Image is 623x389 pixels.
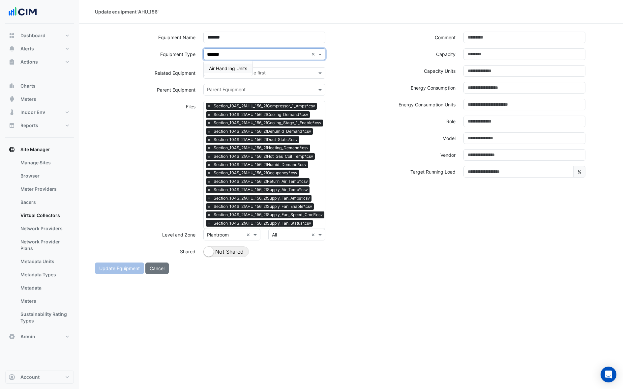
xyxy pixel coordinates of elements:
button: Cancel [145,263,169,274]
app-icon: Dashboard [9,32,15,39]
app-icon: Reports [9,122,15,129]
span: × [206,161,212,168]
span: Section_104S_2fAHU_156_2fReturn_Air_Temp*.csv [212,178,310,185]
span: Section_104S_2fAHU_156_2fSupply_Fan_Status*.csv [212,220,313,227]
a: Browser [15,169,74,182]
a: Network Provider Plans [15,235,74,255]
span: × [206,153,212,160]
button: Site Manager [5,143,74,156]
span: Site Manager [20,146,50,153]
label: Files [186,101,195,112]
span: Section_104S_2fAHU_156_2fDuct_Static*.csv [212,136,299,143]
button: Account [5,371,74,384]
button: Charts [5,79,74,93]
label: Energy Consumption [411,82,456,94]
label: Equipment Type [160,48,195,60]
button: Admin [5,330,74,343]
label: Role [446,116,456,127]
app-icon: Meters [9,96,15,102]
div: Enter a value [203,61,326,67]
span: % [573,166,585,178]
app-icon: Alerts [9,45,15,52]
app-icon: Site Manager [9,146,15,153]
span: × [206,128,212,135]
div: Update equipment 'AHU_156' [95,8,159,15]
span: × [206,170,212,176]
app-icon: Actions [9,59,15,65]
app-ace-select: Select equipment type [203,48,326,60]
span: × [206,178,212,185]
span: Section_104S_2fAHU_156_2fCompressor_1_Amps*.csv [212,103,317,109]
span: Reports [20,122,38,129]
label: Equipment Name [158,32,195,43]
span: Section_104S_2fAHU_156_2fCooling_Demand*.csv [212,111,310,118]
span: Section_104S_2fAHU_156_2fOccupancy*.csv [212,170,299,176]
span: Section_104S_2fAHU_156_2fHumid_Demand*.csv [212,161,308,168]
a: Bacers [15,196,74,209]
a: Meters [15,294,74,308]
label: Related Equipment [155,67,195,79]
span: Clear [311,51,317,58]
a: Metadata [15,281,74,294]
span: Clear [246,231,252,238]
app-icon: Indoor Env [9,109,15,116]
label: Energy Consumption Units [399,99,456,110]
span: × [206,195,212,202]
div: Site Manager [5,156,74,330]
label: Vendor [440,149,456,161]
div: Parent Equipment [206,86,246,95]
span: Clear [311,231,317,238]
span: × [206,220,212,227]
span: Meters [20,96,36,102]
span: Section_104S_2fAHU_156_2fSupply_Fan_Speed_Cmd*.csv [212,211,324,218]
a: Meter Providers [15,182,74,196]
span: Actions [20,59,38,65]
span: Dashboard [20,32,45,39]
label: Capacity [436,48,456,60]
a: Sustainability Rating Types [15,308,74,327]
button: Reports [5,119,74,132]
button: Actions [5,55,74,69]
app-icon: Admin [9,333,15,340]
span: Indoor Env [20,109,45,116]
label: Parent Equipment [157,84,195,96]
label: Shared [180,246,195,257]
span: Alerts [20,45,34,52]
a: Manage Sites [15,156,74,169]
label: Level and Zone [162,229,195,240]
span: Charts [20,83,36,89]
button: Dashboard [5,29,74,42]
span: Section_104S_2fAHU_156_2fDehumid_Demand*.csv [212,128,313,135]
a: Metadata Units [15,255,74,268]
span: × [206,211,212,218]
label: Model [442,132,456,144]
label: Capacity Units [424,65,456,77]
span: × [206,136,212,143]
span: × [206,203,212,210]
label: Comment [435,32,456,43]
button: Indoor Env [5,106,74,119]
a: Virtual Collectors [15,209,74,222]
span: Section_104S_2fAHU_156_2fHot_Gas_Coil_Temp*.csv [212,153,315,160]
span: Section_104S_2fAHU_156_2fSupply_Air_Temp*.csv [212,186,310,193]
span: Air Handling Units [209,66,247,71]
div: Open Intercom Messenger [601,367,616,382]
span: Admin [20,333,35,340]
span: × [206,111,212,118]
span: Section_104S_2fAHU_156_2fSupply_Fan_Enable*.csv [212,203,314,210]
span: × [206,145,212,151]
app-icon: Charts [9,83,15,89]
div: Options List [204,61,252,76]
span: Section_104S_2fAHU_156_2fSupply_Fan_Amps*.csv [212,195,311,202]
span: Section_104S_2fAHU_156_2fCooling_Stage_1_Enable*.csv [212,120,323,126]
span: × [206,186,212,193]
span: × [206,103,212,109]
button: Alerts [5,42,74,55]
label: Target Running Load [410,166,456,178]
a: Network Providers [15,222,74,235]
span: Account [20,374,40,380]
span: Section_104S_2fAHU_156_2fHeating_Demand*.csv [212,145,310,151]
button: Meters [5,93,74,106]
a: Metadata Types [15,268,74,281]
span: × [206,120,212,126]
